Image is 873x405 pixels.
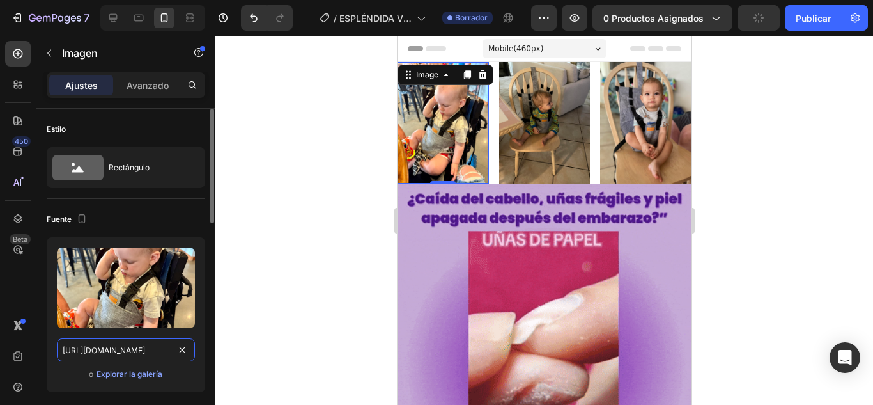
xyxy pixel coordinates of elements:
[57,338,195,361] input: https://ejemplo.com/imagen.jpg
[47,124,66,134] font: Estilo
[89,369,93,379] font: o
[96,368,163,381] button: Explorar la galería
[57,248,195,328] img: imagen de vista previa
[127,80,169,91] font: Avanzado
[5,5,95,31] button: 7
[97,369,162,379] font: Explorar la galería
[84,12,89,24] font: 7
[796,13,831,24] font: Publicar
[398,36,691,405] iframe: Área de diseño
[339,13,412,37] font: ESPLÉNDIDA VITAMINAS
[109,163,150,172] font: Rectángulo
[62,47,98,60] font: Imagen
[13,235,27,244] font: Beta
[592,5,732,31] button: 0 productos asignados
[47,214,72,224] font: Fuente
[603,13,704,24] font: 0 productos asignados
[241,5,293,31] div: Deshacer/Rehacer
[785,5,842,31] button: Publicar
[62,45,171,61] p: Imagen
[15,137,28,146] font: 450
[65,80,98,91] font: Ajustes
[455,13,488,22] font: Borrador
[830,342,860,373] div: Abrir Intercom Messenger
[334,13,337,24] font: /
